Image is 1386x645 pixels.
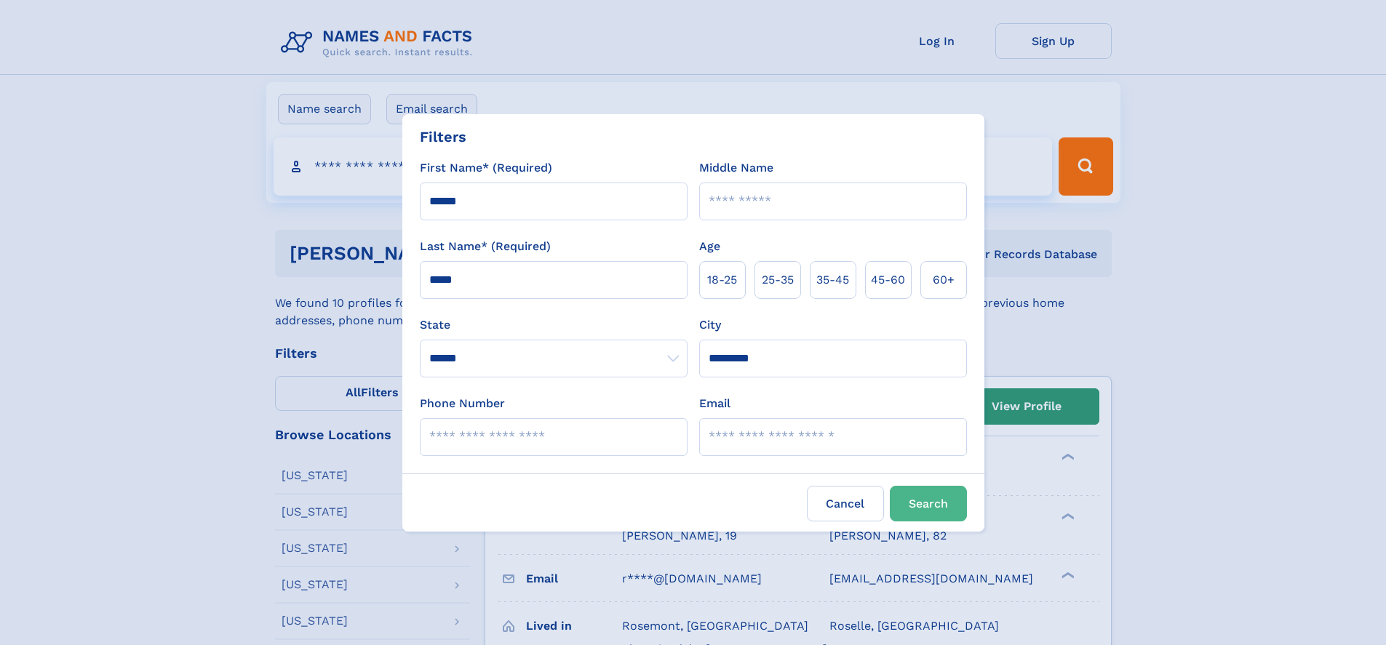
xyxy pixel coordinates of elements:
label: Cancel [807,486,884,521]
label: City [699,316,721,334]
label: Middle Name [699,159,773,177]
label: State [420,316,688,334]
span: 35‑45 [816,271,849,289]
label: Email [699,395,730,412]
label: Age [699,238,720,255]
label: Last Name* (Required) [420,238,551,255]
label: First Name* (Required) [420,159,552,177]
span: 60+ [933,271,955,289]
label: Phone Number [420,395,505,412]
button: Search [890,486,967,521]
span: 25‑35 [762,271,794,289]
span: 45‑60 [871,271,905,289]
span: 18‑25 [707,271,737,289]
div: Filters [420,126,466,148]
